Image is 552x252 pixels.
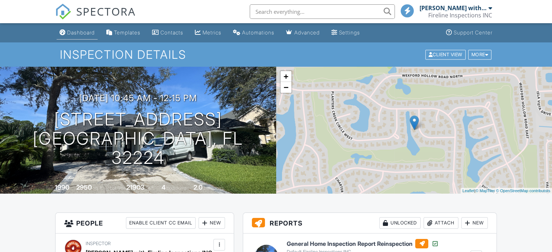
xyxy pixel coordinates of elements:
div: 4 [161,183,165,191]
a: Advanced [283,26,323,40]
a: SPECTORA [55,10,136,25]
a: Automations (Basic) [230,26,277,40]
span: Built [46,185,54,191]
div: Automations [242,29,274,36]
div: [PERSON_NAME] with Fireline Inspections INC [420,4,487,12]
a: Templates [103,26,143,40]
span: bedrooms [167,185,187,191]
div: | [461,188,552,194]
h3: [DATE] 10:45 am - 12:15 pm [79,93,197,103]
h1: Inspection Details [60,48,492,61]
h3: People [56,213,234,234]
div: Templates [114,29,140,36]
span: bathrooms [204,185,224,191]
a: Dashboard [57,26,98,40]
div: More [468,50,492,59]
input: Search everything... [250,4,395,19]
div: Fireline Inspections INC [428,12,492,19]
div: 21903 [126,183,144,191]
div: Advanced [294,29,320,36]
div: Client View [425,50,466,59]
a: © OpenStreetMap contributors [496,189,550,193]
a: Contacts [149,26,186,40]
div: Enable Client CC Email [126,217,196,229]
div: Attach [424,217,458,229]
div: 2950 [76,183,92,191]
div: New [199,217,225,229]
span: sq. ft. [93,185,103,191]
div: Contacts [160,29,183,36]
a: Client View [425,51,467,57]
a: Zoom out [281,82,291,93]
h6: General Home Inspection Report Reinspection [287,239,438,248]
div: 2.0 [193,183,203,191]
a: Support Center [443,26,495,40]
div: Dashboard [67,29,95,36]
a: © MapTiler [475,189,495,193]
h3: Reports [243,213,496,234]
div: Settings [339,29,360,36]
a: Leaflet [462,189,474,193]
span: Inspector [86,241,111,246]
a: Zoom in [281,71,291,82]
h1: [STREET_ADDRESS] [GEOGRAPHIC_DATA], FL 32224 [12,110,265,167]
a: Metrics [192,26,224,40]
div: New [461,217,488,229]
div: 1990 [55,183,69,191]
span: Lot Size [110,185,125,191]
a: Settings [328,26,363,40]
div: Unlocked [379,217,421,229]
span: SPECTORA [76,4,136,19]
img: The Best Home Inspection Software - Spectora [55,4,71,20]
span: sq.ft. [146,185,155,191]
div: Metrics [203,29,221,36]
div: Support Center [454,29,492,36]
